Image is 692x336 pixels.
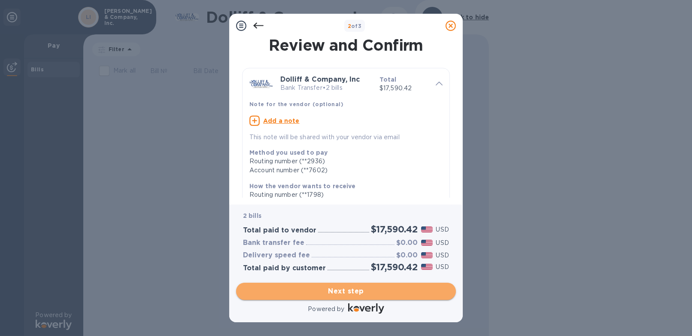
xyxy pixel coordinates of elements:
[436,251,449,260] p: USD
[243,251,310,260] h3: Delivery speed fee
[240,36,452,54] h1: Review and Confirm
[263,117,300,124] u: Add a note
[243,264,326,272] h3: Total paid by customer
[379,76,397,83] b: Total
[396,239,418,247] h3: $0.00
[236,283,456,300] button: Next step
[348,303,384,314] img: Logo
[421,240,433,246] img: USD
[308,305,344,314] p: Powered by
[436,263,449,272] p: USD
[396,251,418,260] h3: $0.00
[249,75,443,142] div: Dolliff & Company, IncBank Transfer•2 billsTotal$17,590.42Note for the vendor (optional)Add a not...
[249,101,343,107] b: Note for the vendor (optional)
[421,226,433,232] img: USD
[421,252,433,258] img: USD
[371,224,418,235] h2: $17,590.42
[371,262,418,272] h2: $17,590.42
[348,23,362,29] b: of 3
[243,239,304,247] h3: Bank transfer fee
[243,286,449,296] span: Next step
[421,264,433,270] img: USD
[436,225,449,234] p: USD
[379,84,429,93] p: $17,590.42
[243,212,261,219] b: 2 bills
[249,157,436,166] div: Routing number (**2936)
[280,75,360,83] b: Dolliff & Company, Inc
[243,226,316,235] h3: Total paid to vendor
[249,183,356,189] b: How the vendor wants to receive
[348,23,351,29] span: 2
[249,133,443,142] p: This note will be shared with your vendor via email
[249,149,328,156] b: Method you used to pay
[436,238,449,247] p: USD
[249,190,436,199] div: Routing number (**1798)
[280,83,373,92] p: Bank Transfer • 2 bills
[249,166,436,175] div: Account number (**7602)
